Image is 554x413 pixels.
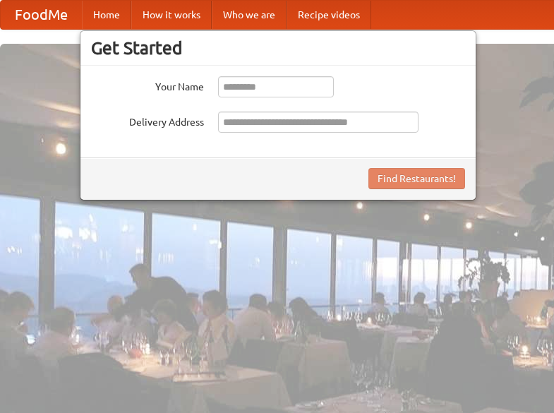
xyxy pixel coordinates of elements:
[91,76,204,94] label: Your Name
[287,1,371,29] a: Recipe videos
[91,37,465,59] h3: Get Started
[1,1,82,29] a: FoodMe
[82,1,131,29] a: Home
[131,1,212,29] a: How it works
[212,1,287,29] a: Who we are
[368,168,465,189] button: Find Restaurants!
[91,112,204,129] label: Delivery Address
